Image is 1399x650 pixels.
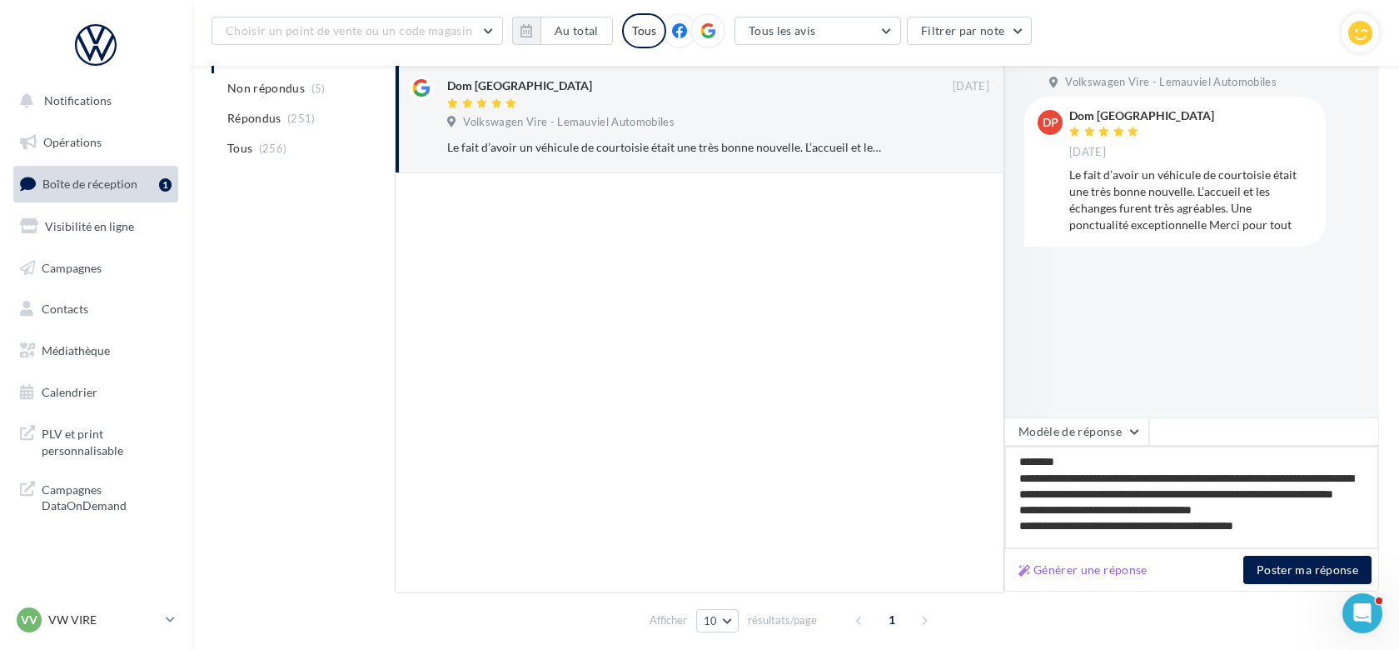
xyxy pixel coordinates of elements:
a: PLV et print personnalisable [10,416,182,465]
iframe: Intercom live chat [1342,593,1382,633]
button: Notifications [10,83,175,118]
button: Filtrer par note [907,17,1033,45]
div: Dom [GEOGRAPHIC_DATA] [1069,110,1214,122]
span: Campagnes [42,260,102,274]
a: VV VW VIRE [13,604,178,636]
span: DP [1043,114,1058,131]
span: Médiathèque [42,343,110,357]
span: résultats/page [748,612,817,628]
span: Répondus [227,110,281,127]
span: [DATE] [1069,145,1106,160]
div: Le fait d’avoir un véhicule de courtoisie était une très bonne nouvelle. L’accueil et les échange... [447,139,881,156]
a: Médiathèque [10,333,182,368]
button: Générer une réponse [1012,560,1154,580]
span: Choisir un point de vente ou un code magasin [226,23,472,37]
button: Au total [540,17,613,45]
button: 10 [696,609,739,632]
span: Campagnes DataOnDemand [42,478,172,514]
span: PLV et print personnalisable [42,422,172,458]
p: VW VIRE [48,612,159,628]
span: Tous les avis [749,23,816,37]
span: Opérations [43,135,102,149]
span: (251) [287,112,316,125]
span: Volkswagen Vire - Lemauviel Automobiles [1065,75,1277,90]
span: Contacts [42,302,88,316]
span: Tous [227,140,252,157]
a: Contacts [10,292,182,327]
span: Afficher [650,612,687,628]
span: VV [21,612,37,628]
a: Opérations [10,125,182,160]
button: Au total [512,17,613,45]
span: (256) [259,142,287,155]
span: Visibilité en ligne [45,219,134,233]
div: Tous [622,13,666,48]
div: Le fait d’avoir un véhicule de courtoisie était une très bonne nouvelle. L’accueil et les échange... [1069,167,1312,233]
a: Boîte de réception1 [10,166,182,202]
span: Calendrier [42,385,97,399]
button: Tous les avis [734,17,901,45]
a: Visibilité en ligne [10,209,182,244]
a: Calendrier [10,375,182,410]
button: Modèle de réponse [1004,417,1149,446]
span: (5) [311,82,326,95]
span: 1 [879,607,905,633]
span: Volkswagen Vire - Lemauviel Automobiles [463,115,675,130]
div: Dom [GEOGRAPHIC_DATA] [447,77,592,94]
span: [DATE] [953,79,989,94]
span: Non répondus [227,80,305,97]
span: Notifications [44,93,112,107]
a: Campagnes [10,251,182,286]
button: Choisir un point de vente ou un code magasin [212,17,503,45]
span: 10 [704,614,718,627]
div: 1 [159,178,172,192]
a: Campagnes DataOnDemand [10,472,182,521]
button: Poster ma réponse [1243,556,1372,584]
span: Boîte de réception [42,177,137,191]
